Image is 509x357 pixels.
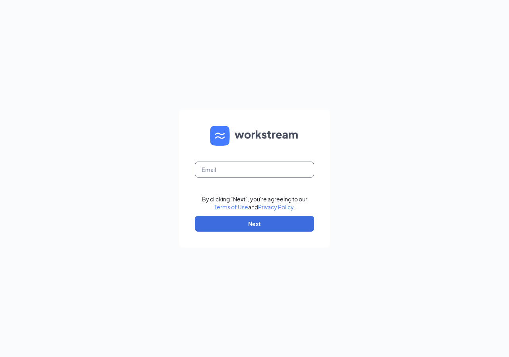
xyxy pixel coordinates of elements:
[195,216,314,232] button: Next
[195,162,314,178] input: Email
[210,126,299,146] img: WS logo and Workstream text
[202,195,307,211] div: By clicking "Next", you're agreeing to our and .
[214,203,248,211] a: Terms of Use
[258,203,293,211] a: Privacy Policy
